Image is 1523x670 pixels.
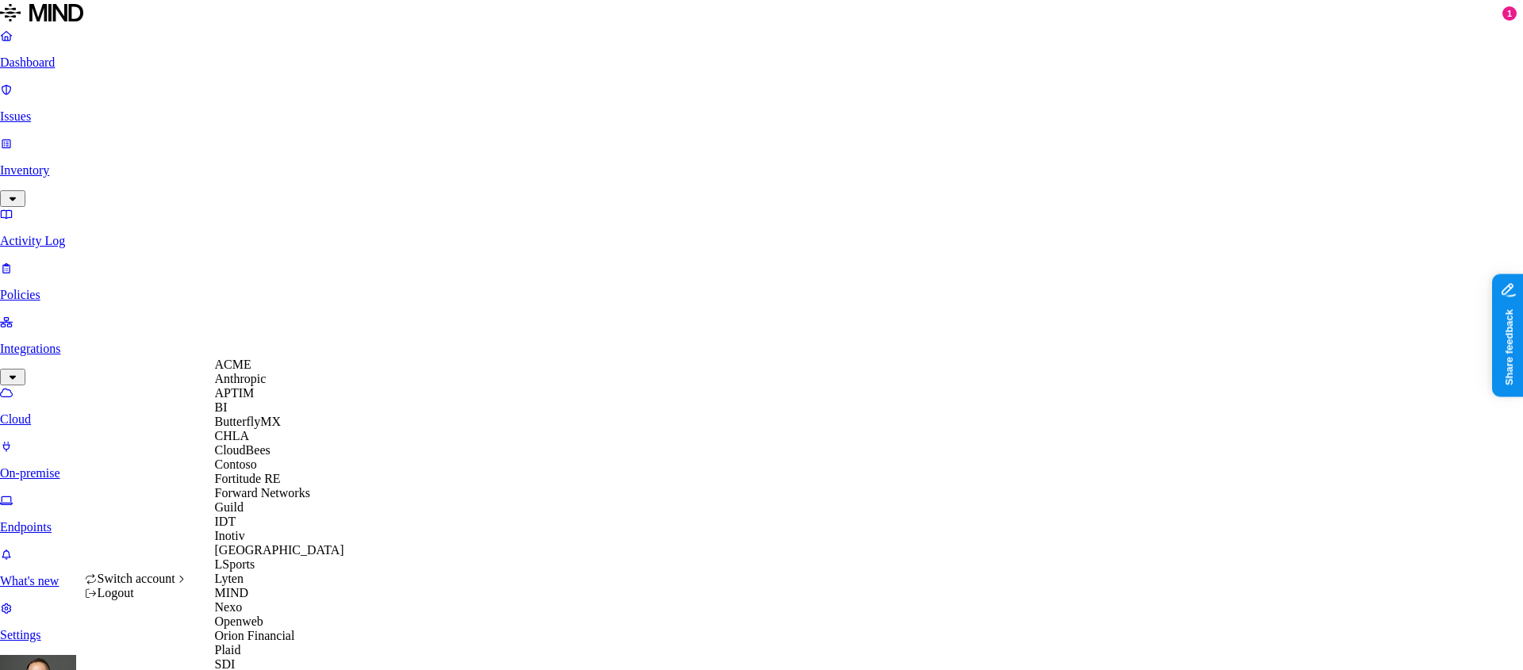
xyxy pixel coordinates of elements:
[215,600,243,614] span: Nexo
[215,372,267,385] span: Anthropic
[215,386,255,400] span: APTIM
[98,572,175,585] span: Switch account
[215,629,295,642] span: Orion Financial
[215,443,270,457] span: CloudBees
[215,472,281,485] span: Fortitude RE
[215,529,245,542] span: Inotiv
[215,429,250,442] span: CHLA
[215,415,282,428] span: ButterflyMX
[215,515,236,528] span: IDT
[215,500,244,514] span: Guild
[215,586,249,599] span: MIND
[215,358,251,371] span: ACME
[215,400,228,414] span: BI
[215,543,344,557] span: [GEOGRAPHIC_DATA]
[215,572,244,585] span: Lyten
[215,486,310,500] span: Forward Networks
[85,586,188,600] div: Logout
[215,614,263,628] span: Openweb
[215,643,241,657] span: Plaid
[215,557,255,571] span: LSports
[215,458,257,471] span: Contoso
